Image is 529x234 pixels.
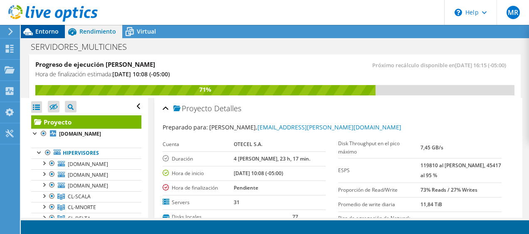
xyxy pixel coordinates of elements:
span: CL-DELTA [68,215,91,222]
a: CL-DELTA [31,213,141,224]
span: [DATE] 16:15 (-05:00) [455,61,506,69]
b: [DATE] 10:08 (-05:00) [234,170,283,177]
label: Hora de inicio [163,169,234,178]
span: [DATE] 10:08 (-05:00) [112,70,170,78]
a: [DOMAIN_NAME] [31,180,141,191]
span: CL-SCALA [68,193,91,200]
b: 7,45 GB/s [420,144,443,151]
h1: SERVIDORES_MULTICINES [27,42,140,51]
label: Proporción de Read/Write [338,186,420,194]
label: Disk Throughput en el pico máximo [338,139,420,156]
a: [DOMAIN_NAME] [31,129,141,139]
span: MR [507,6,520,19]
span: Rendimiento [79,27,116,35]
label: Hora de finalización [163,184,234,192]
a: CL-MNORTE [31,202,141,213]
b: 4 [PERSON_NAME], 23 h, 17 min. [234,155,310,162]
b: 11,84 TiB [420,201,442,208]
label: Cuenta [163,140,234,149]
a: [DOMAIN_NAME] [31,169,141,180]
label: Disks locales [163,213,293,221]
svg: \n [455,9,462,16]
a: [EMAIL_ADDRESS][PERSON_NAME][DOMAIN_NAME] [257,123,401,131]
b: 73% Reads / 27% Writes [420,186,477,193]
a: Proyecto [31,115,141,129]
b: OTECEL S.A. [234,141,262,148]
span: CL-MNORTE [68,204,96,211]
span: Proyecto [173,105,212,113]
span: Próximo recálculo disponible en [372,61,510,69]
h4: Hora de finalización estimada: [35,70,170,79]
a: CL-SCALA [31,191,141,202]
label: Servers [163,198,234,207]
b: 119810 al [PERSON_NAME], 45417 al 95 % [420,162,501,179]
label: Pico de agregación de Network Throughput [338,214,420,231]
span: [PERSON_NAME], [209,123,401,131]
b: Pendiente [234,184,258,191]
div: 71% [35,85,376,94]
span: Virtual [137,27,156,35]
b: 77 [292,213,298,220]
label: Duración [163,155,234,163]
b: [DOMAIN_NAME] [59,130,101,137]
span: [DOMAIN_NAME] [68,171,108,178]
label: Preparado para: [163,123,208,131]
span: [DOMAIN_NAME] [68,161,108,168]
span: [DOMAIN_NAME] [68,182,108,189]
label: ESPS [338,166,420,175]
label: Promedio de write diaria [338,200,420,209]
span: Detalles [214,103,241,113]
span: Entorno [35,27,59,35]
a: [DOMAIN_NAME] [31,158,141,169]
b: 31 [234,199,240,206]
a: Hipervisores [31,148,141,158]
